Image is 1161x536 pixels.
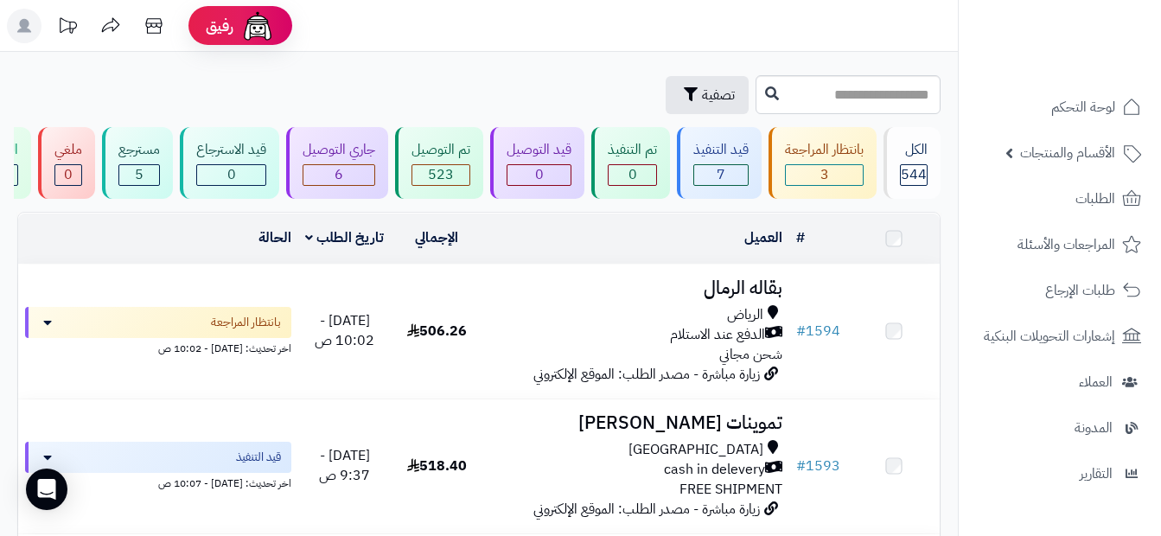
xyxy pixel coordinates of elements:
[679,479,782,500] span: FREE SHIPMENT
[796,321,806,341] span: #
[258,227,291,248] a: الحالة
[820,164,829,185] span: 3
[283,127,392,199] a: جاري التوصيل 6
[407,321,467,341] span: 506.26
[99,127,176,199] a: مسترجع 5
[664,460,765,480] span: cash in delevery
[1017,233,1115,257] span: المراجعات والأسئلة
[227,164,236,185] span: 0
[900,140,928,160] div: الكل
[969,86,1151,128] a: لوحة التحكم
[236,449,281,466] span: قيد التنفيذ
[1051,95,1115,119] span: لوحة التحكم
[984,324,1115,348] span: إشعارات التحويلات البنكية
[303,140,375,160] div: جاري التوصيل
[507,140,571,160] div: قيد التوصيل
[717,164,725,185] span: 7
[412,165,469,185] div: 523
[796,456,840,476] a: #1593
[969,178,1151,220] a: الطلبات
[702,85,735,105] span: تصفية
[533,499,760,520] span: زيارة مباشرة - مصدر الطلب: الموقع الإلكتروني
[1080,462,1113,486] span: التقارير
[305,227,384,248] a: تاريخ الطلب
[670,325,765,345] span: الدفع عند الاستلام
[35,127,99,199] a: ملغي 0
[588,127,673,199] a: تم التنفيذ 0
[969,224,1151,265] a: المراجعات والأسئلة
[608,140,657,160] div: تم التنفيذ
[1043,13,1145,49] img: logo-2.png
[785,140,864,160] div: بانتظار المراجعة
[335,164,343,185] span: 6
[693,140,749,160] div: قيد التنفيذ
[118,140,160,160] div: مسترجع
[901,164,927,185] span: 544
[786,165,863,185] div: 3
[535,164,544,185] span: 0
[489,278,782,298] h3: بقاله الرمال
[135,164,144,185] span: 5
[392,127,487,199] a: تم التوصيل 523
[176,127,283,199] a: قيد الاسترجاع 0
[487,127,588,199] a: قيد التوصيل 0
[796,321,840,341] a: #1594
[628,440,763,460] span: [GEOGRAPHIC_DATA]
[319,445,370,486] span: [DATE] - 9:37 ص
[969,316,1151,357] a: إشعارات التحويلات البنكية
[1045,278,1115,303] span: طلبات الإرجاع
[119,165,159,185] div: 5
[428,164,454,185] span: 523
[609,165,656,185] div: 0
[55,165,81,185] div: 0
[240,9,275,43] img: ai-face.png
[796,456,806,476] span: #
[206,16,233,36] span: رفيق
[1075,416,1113,440] span: المدونة
[969,361,1151,403] a: العملاء
[765,127,880,199] a: بانتظار المراجعة 3
[628,164,637,185] span: 0
[796,227,805,248] a: #
[533,364,760,385] span: زيارة مباشرة - مصدر الطلب: الموقع الإلكتروني
[25,473,291,491] div: اخر تحديث: [DATE] - 10:07 ص
[969,407,1151,449] a: المدونة
[211,314,281,331] span: بانتظار المراجعة
[411,140,470,160] div: تم التوصيل
[666,76,749,114] button: تصفية
[694,165,748,185] div: 7
[197,165,265,185] div: 0
[1075,187,1115,211] span: الطلبات
[727,305,763,325] span: الرياض
[719,344,782,365] span: شحن مجاني
[489,413,782,433] h3: تموينات [PERSON_NAME]
[415,227,458,248] a: الإجمالي
[303,165,374,185] div: 6
[196,140,266,160] div: قيد الاسترجاع
[673,127,765,199] a: قيد التنفيذ 7
[969,453,1151,495] a: التقارير
[25,338,291,356] div: اخر تحديث: [DATE] - 10:02 ص
[64,164,73,185] span: 0
[46,9,89,48] a: تحديثات المنصة
[54,140,82,160] div: ملغي
[880,127,944,199] a: الكل544
[315,310,374,351] span: [DATE] - 10:02 ص
[1079,370,1113,394] span: العملاء
[407,456,467,476] span: 518.40
[744,227,782,248] a: العميل
[26,469,67,510] div: Open Intercom Messenger
[969,270,1151,311] a: طلبات الإرجاع
[1020,141,1115,165] span: الأقسام والمنتجات
[507,165,571,185] div: 0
